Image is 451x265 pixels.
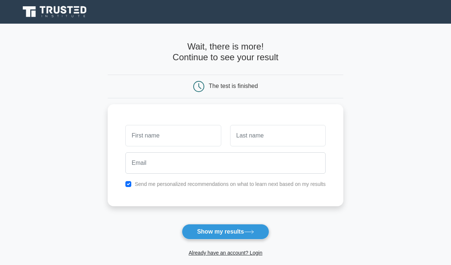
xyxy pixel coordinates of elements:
button: Show my results [182,224,269,239]
input: First name [125,125,221,146]
input: Last name [230,125,326,146]
label: Send me personalized recommendations on what to learn next based on my results [135,181,326,187]
input: Email [125,152,326,174]
h4: Wait, there is more! Continue to see your result [108,41,343,63]
a: Already have an account? Login [188,250,262,256]
div: The test is finished [209,83,258,89]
